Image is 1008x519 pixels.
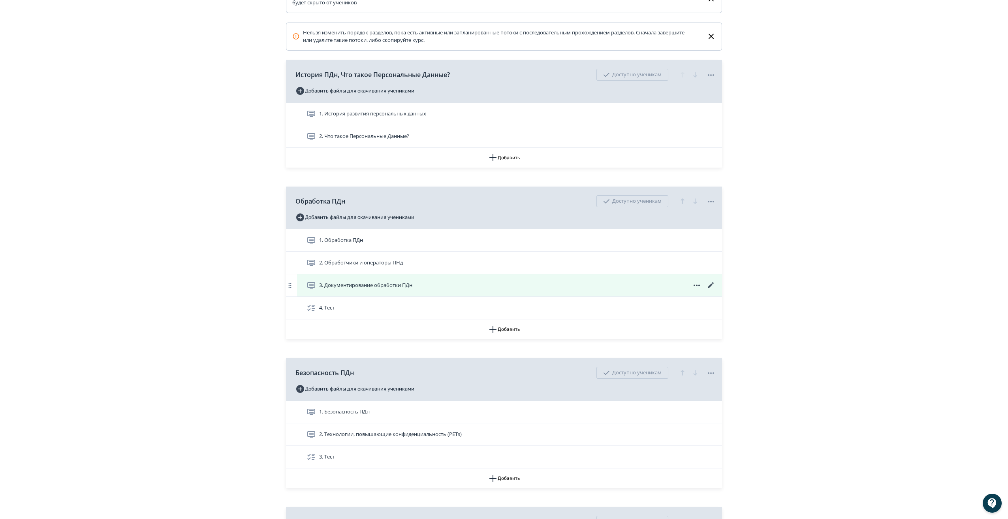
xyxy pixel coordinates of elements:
button: Добавить файлы для скачивания учениками [295,211,414,224]
button: Добавить файлы для скачивания учениками [295,85,414,97]
div: Доступно ученикам [596,195,668,207]
button: Добавить [286,319,722,339]
span: 1. Безопасность ПДн​ [319,408,370,416]
span: 2. Обработчики и операторы​ ПНд [319,259,403,267]
button: Добавить [286,468,722,488]
div: 2. Технологии, повышающие конфиденциальность (PETs) [286,423,722,446]
div: 3. Документирование обработки ПДн [286,274,722,297]
button: Добавить файлы для скачивания учениками [295,383,414,395]
div: 1. История развития персональных данных [286,103,722,125]
div: 2. Что такое Персональные Данные?​ [286,125,722,148]
div: Нельзя изменить порядок разделов, пока есть активные или запланированные потоки с последовательны... [292,29,694,44]
span: 2. Технологии, повышающие конфиденциальность (PETs) [319,430,462,438]
span: 1. Обработка ПДн [319,236,363,244]
span: 3. Документирование обработки ПДн [319,281,412,289]
div: 2. Обработчики и операторы​ ПНд [286,252,722,274]
span: 3. Тест [319,453,335,461]
div: 1. Обработка ПДн [286,229,722,252]
span: Обработка ПДн​ [295,196,345,206]
span: 4. Тест [319,304,335,312]
span: История ПДн​, Что такое Персональные Данные?​ [295,70,450,79]
div: 3. Тест [286,446,722,468]
span: 1. История развития персональных данных [319,110,426,118]
button: Добавить [286,148,722,168]
div: 4. Тест [286,297,722,319]
div: Доступно ученикам [596,69,668,81]
span: Безопасность ПДн​ [295,368,354,377]
div: Доступно ученикам [596,367,668,379]
span: 2. Что такое Персональные Данные?​ [319,132,409,140]
div: 1. Безопасность ПДн​ [286,401,722,423]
